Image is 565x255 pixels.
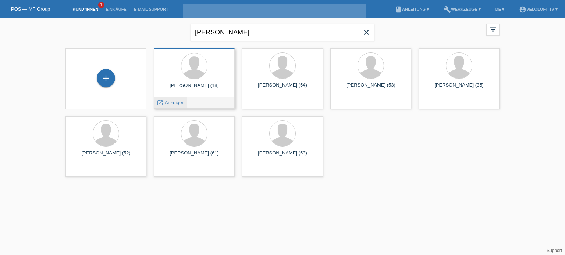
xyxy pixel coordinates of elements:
a: bookAnleitung ▾ [391,7,433,11]
span: Anzeigen [165,100,185,105]
a: E-Mail Support [130,7,172,11]
i: account_circle [519,6,526,13]
div: [PERSON_NAME] (53) [336,82,405,94]
div: [PERSON_NAME] (52) [71,150,141,162]
i: launch [157,99,163,106]
a: DE ▾ [492,7,508,11]
input: Suche... [191,24,374,41]
div: [PERSON_NAME] (53) [248,150,317,162]
i: filter_list [489,25,497,33]
a: Support [547,248,562,253]
div: Kund*in hinzufügen [97,72,115,84]
div: [PERSON_NAME] (35) [424,82,494,94]
a: launch Anzeigen [157,100,185,105]
a: account_circleVeloLoft TV ▾ [515,7,561,11]
a: Einkäufe [102,7,130,11]
i: book [395,6,402,13]
div: [PERSON_NAME] (54) [248,82,317,94]
a: Kund*innen [69,7,102,11]
a: buildWerkzeuge ▾ [440,7,484,11]
span: 1 [98,2,104,8]
i: build [444,6,451,13]
div: [PERSON_NAME] (61) [160,150,229,162]
div: [PERSON_NAME] (18) [160,83,229,94]
i: close [362,28,371,37]
a: POS — MF Group [11,6,50,12]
